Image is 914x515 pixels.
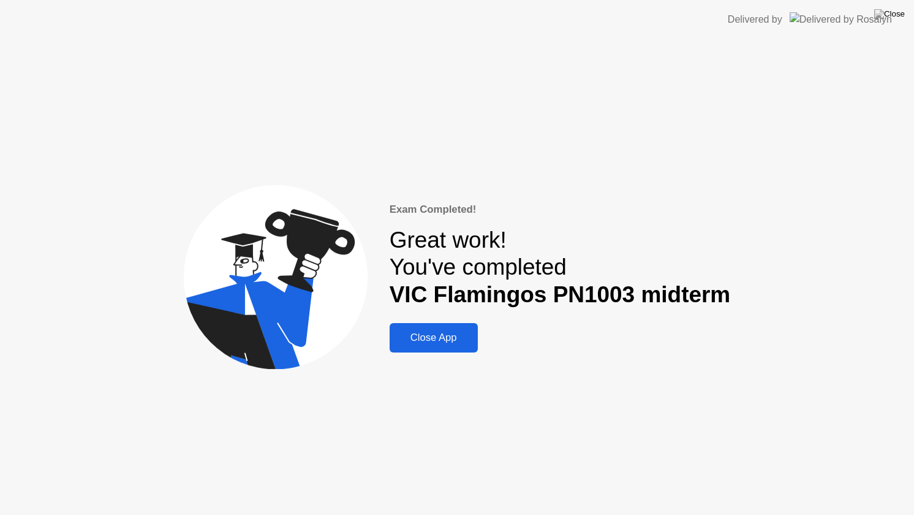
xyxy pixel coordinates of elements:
[393,332,474,344] div: Close App
[390,202,731,217] div: Exam Completed!
[390,227,731,308] div: Great work! You've completed
[790,12,892,26] img: Delivered by Rosalyn
[390,323,478,353] button: Close App
[728,12,782,27] div: Delivered by
[874,9,905,19] img: Close
[390,282,731,307] b: VIC Flamingos PN1003 midterm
